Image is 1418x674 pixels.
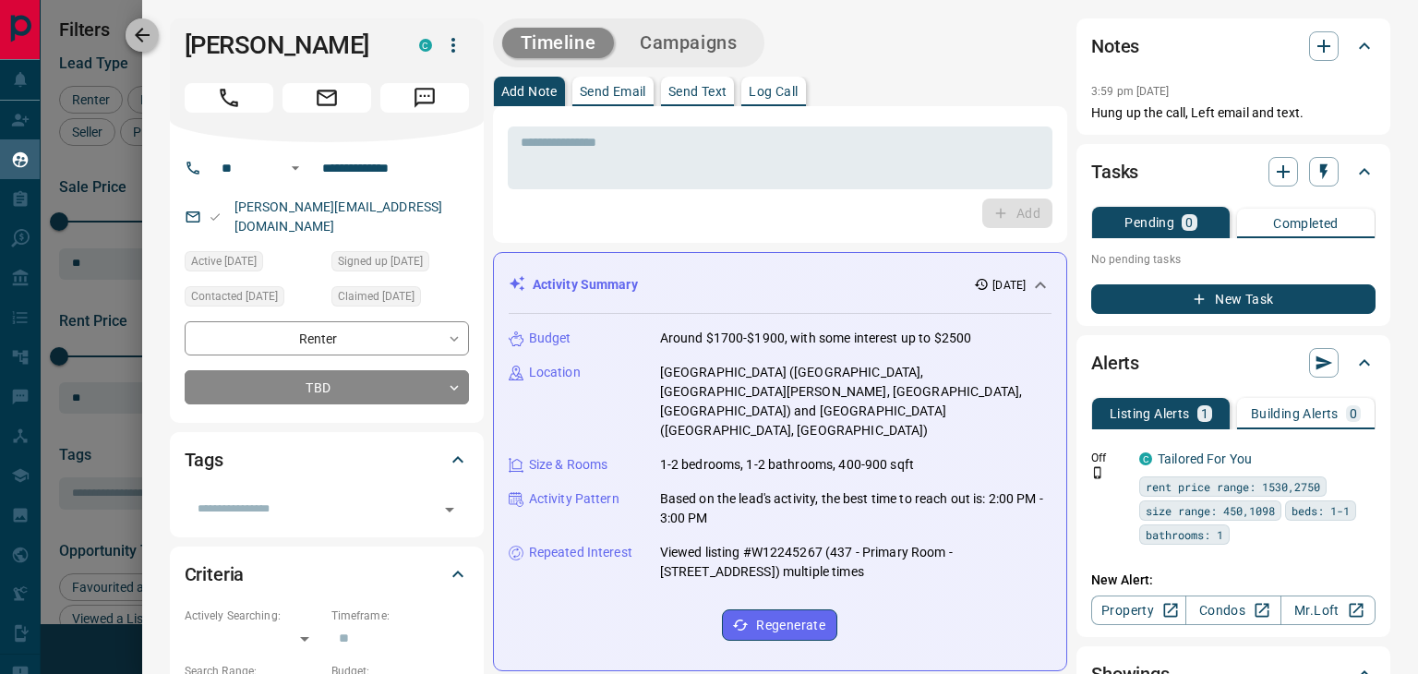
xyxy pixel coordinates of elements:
[1201,407,1208,420] p: 1
[1091,596,1186,625] a: Property
[660,363,1051,440] p: [GEOGRAPHIC_DATA] ([GEOGRAPHIC_DATA], [GEOGRAPHIC_DATA][PERSON_NAME], [GEOGRAPHIC_DATA], [GEOGRAP...
[1280,596,1376,625] a: Mr.Loft
[501,85,558,98] p: Add Note
[992,277,1026,294] p: [DATE]
[380,83,469,113] span: Message
[1146,477,1320,496] span: rent price range: 1530,2750
[185,438,469,482] div: Tags
[668,85,727,98] p: Send Text
[529,543,632,562] p: Repeated Interest
[1091,571,1376,590] p: New Alert:
[284,157,306,179] button: Open
[1158,451,1252,466] a: Tailored For You
[338,287,415,306] span: Claimed [DATE]
[185,286,322,312] div: Thu Sep 11 2025
[529,363,581,382] p: Location
[1091,24,1376,68] div: Notes
[529,455,608,475] p: Size & Rooms
[191,252,257,271] span: Active [DATE]
[660,329,972,348] p: Around $1700-$1900, with some interest up to $2500
[1091,341,1376,385] div: Alerts
[1091,284,1376,314] button: New Task
[621,28,755,58] button: Campaigns
[185,30,391,60] h1: [PERSON_NAME]
[529,489,619,509] p: Activity Pattern
[185,608,322,624] p: Actively Searching:
[529,329,571,348] p: Budget
[1091,85,1170,98] p: 3:59 pm [DATE]
[185,83,273,113] span: Call
[185,321,469,355] div: Renter
[1091,150,1376,194] div: Tasks
[749,85,798,98] p: Log Call
[437,497,463,523] button: Open
[1091,157,1138,187] h2: Tasks
[1124,216,1174,229] p: Pending
[1185,596,1280,625] a: Condos
[1146,501,1275,520] span: size range: 450,1098
[1146,525,1223,544] span: bathrooms: 1
[1091,103,1376,123] p: Hung up the call, Left email and text.
[1273,217,1339,230] p: Completed
[580,85,646,98] p: Send Email
[234,199,443,234] a: [PERSON_NAME][EMAIL_ADDRESS][DOMAIN_NAME]
[509,268,1051,302] div: Activity Summary[DATE]
[331,608,469,624] p: Timeframe:
[331,286,469,312] div: Thu Sep 11 2025
[191,287,278,306] span: Contacted [DATE]
[185,560,245,589] h2: Criteria
[1251,407,1339,420] p: Building Alerts
[660,455,914,475] p: 1-2 bedrooms, 1-2 bathrooms, 400-900 sqft
[1139,452,1152,465] div: condos.ca
[1091,246,1376,273] p: No pending tasks
[419,39,432,52] div: condos.ca
[185,370,469,404] div: TBD
[282,83,371,113] span: Email
[185,445,223,475] h2: Tags
[209,211,222,223] svg: Email Valid
[1091,466,1104,479] svg: Push Notification Only
[1091,348,1139,378] h2: Alerts
[1110,407,1190,420] p: Listing Alerts
[338,252,423,271] span: Signed up [DATE]
[533,275,638,295] p: Activity Summary
[185,251,322,277] div: Thu Sep 11 2025
[331,251,469,277] div: Wed Sep 10 2025
[722,609,837,641] button: Regenerate
[1091,450,1128,466] p: Off
[660,543,1051,582] p: Viewed listing #W12245267 (437 - Primary Room - [STREET_ADDRESS]) multiple times
[660,489,1051,528] p: Based on the lead's activity, the best time to reach out is: 2:00 PM - 3:00 PM
[1350,407,1357,420] p: 0
[1185,216,1193,229] p: 0
[1292,501,1350,520] span: beds: 1-1
[502,28,615,58] button: Timeline
[1091,31,1139,61] h2: Notes
[185,552,469,596] div: Criteria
